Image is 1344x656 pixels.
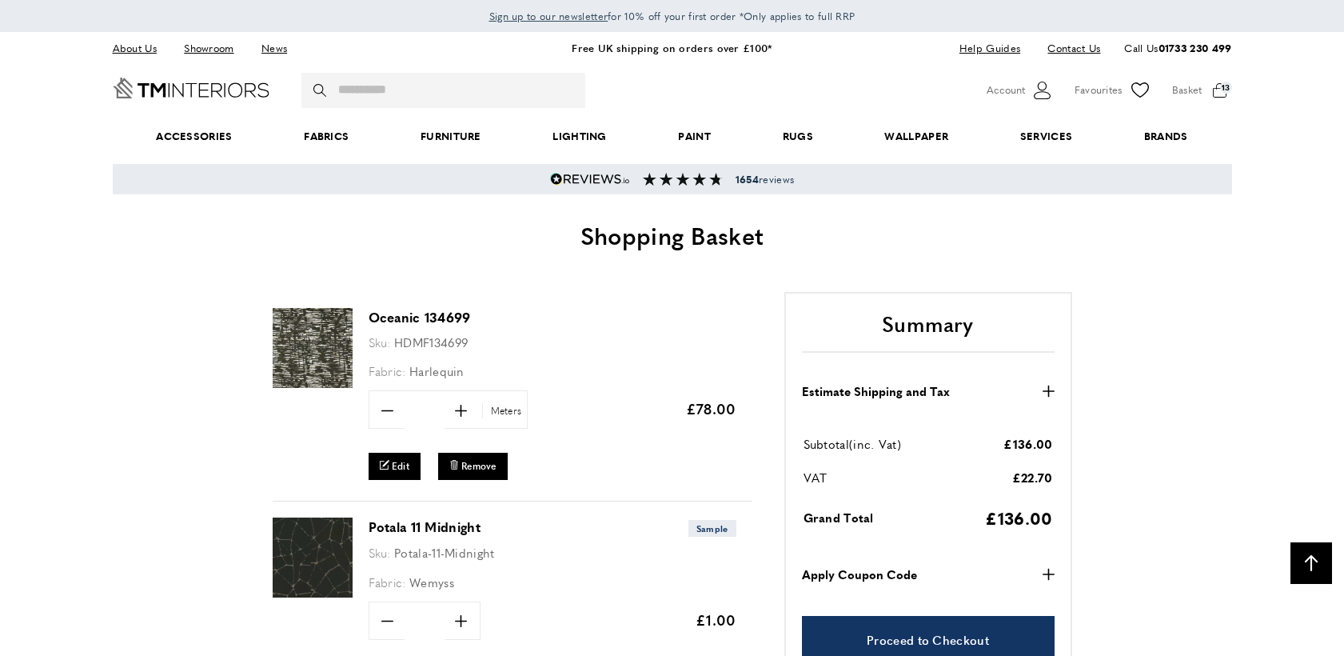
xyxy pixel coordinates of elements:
[804,509,874,526] span: Grand Total
[550,173,630,186] img: Reviews.io 5 stars
[273,586,353,600] a: Potala 11 Midnight
[120,112,268,161] span: Accessories
[1003,435,1052,452] span: £136.00
[273,518,353,598] img: Potala 11 Midnight
[438,453,508,479] button: Remove Oceanic 134699
[369,334,391,350] span: Sku:
[804,469,828,486] span: VAT
[113,78,269,98] a: Go to Home page
[369,308,471,326] a: Oceanic 134699
[489,8,608,24] a: Sign up to our newsletter
[849,435,901,452] span: (inc. Vat)
[1159,40,1232,55] a: 01733 230 499
[1075,78,1152,102] a: Favourites
[273,377,353,390] a: Oceanic 134699
[273,308,353,388] img: Oceanic 134699
[172,38,245,59] a: Showroom
[409,574,454,590] span: Wemyss
[1108,112,1223,161] a: Brands
[688,520,736,537] span: Sample
[369,453,421,479] a: Edit Oceanic 134699
[947,38,1032,59] a: Help Guides
[268,112,385,161] a: Fabrics
[802,382,1055,401] button: Estimate Shipping and Tax
[385,112,516,161] a: Furniture
[580,218,764,252] span: Shopping Basket
[1124,40,1231,57] p: Call Us
[696,610,736,630] span: £1.00
[394,544,494,561] span: Potala-11-Midnight
[987,82,1025,98] span: Account
[369,518,481,536] a: Potala 11 Midnight
[985,506,1052,530] span: £136.00
[747,112,849,161] a: Rugs
[313,73,329,108] button: Search
[113,38,169,59] a: About Us
[984,112,1108,161] a: Services
[643,112,747,161] a: Paint
[1035,38,1100,59] a: Contact Us
[517,112,643,161] a: Lighting
[802,382,950,401] strong: Estimate Shipping and Tax
[369,544,391,561] span: Sku:
[461,459,497,473] span: Remove
[736,172,759,186] strong: 1654
[482,403,526,418] span: Meters
[802,565,917,584] strong: Apply Coupon Code
[489,9,855,23] span: for 10% off your first order *Only applies to full RRP
[369,362,406,379] span: Fabric:
[409,362,465,379] span: Harlequin
[489,9,608,23] span: Sign up to our newsletter
[1012,469,1053,486] span: £22.70
[369,574,406,590] span: Fabric:
[249,38,299,59] a: News
[572,40,772,55] a: Free UK shipping on orders over £100*
[736,173,794,186] span: reviews
[802,310,1055,353] h2: Summary
[392,459,409,473] span: Edit
[804,435,849,452] span: Subtotal
[686,398,736,418] span: £78.00
[849,112,984,161] a: Wallpaper
[643,173,723,186] img: Reviews section
[394,334,468,350] span: HDMF134699
[987,78,1055,102] button: Customer Account
[802,565,1055,584] button: Apply Coupon Code
[1075,82,1123,98] span: Favourites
